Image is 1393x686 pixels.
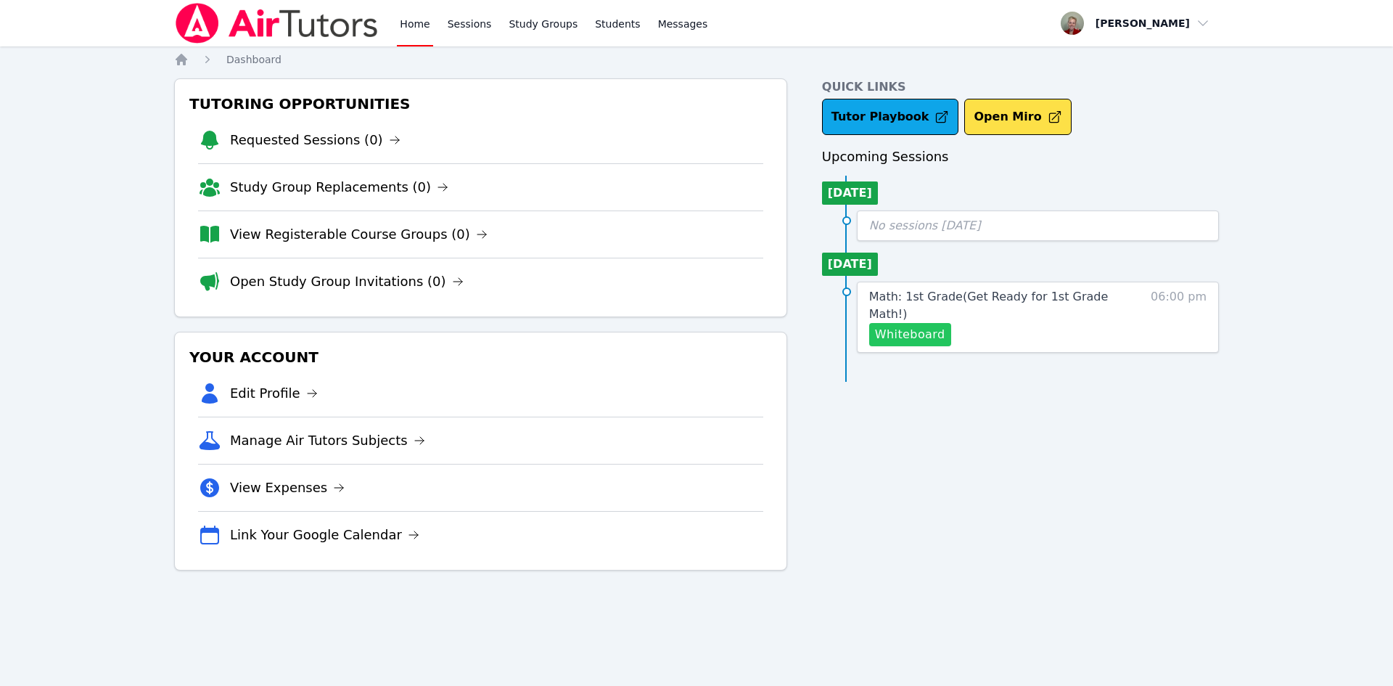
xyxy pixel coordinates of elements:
[230,224,488,245] a: View Registerable Course Groups (0)
[869,219,981,232] span: No sessions [DATE]
[869,290,1109,321] span: Math: 1st Grade ( Get Ready for 1st Grade Math! )
[230,383,318,404] a: Edit Profile
[1151,288,1207,346] span: 06:00 pm
[226,54,282,65] span: Dashboard
[658,17,708,31] span: Messages
[230,478,345,498] a: View Expenses
[869,288,1122,323] a: Math: 1st Grade(Get Ready for 1st Grade Math!)
[230,430,425,451] a: Manage Air Tutors Subjects
[822,181,878,205] li: [DATE]
[869,323,951,346] button: Whiteboard
[822,253,878,276] li: [DATE]
[230,177,448,197] a: Study Group Replacements (0)
[226,52,282,67] a: Dashboard
[964,99,1071,135] button: Open Miro
[230,130,400,150] a: Requested Sessions (0)
[186,344,775,370] h3: Your Account
[230,271,464,292] a: Open Study Group Invitations (0)
[174,52,1219,67] nav: Breadcrumb
[230,525,419,545] a: Link Your Google Calendar
[174,3,379,44] img: Air Tutors
[822,147,1219,167] h3: Upcoming Sessions
[822,99,959,135] a: Tutor Playbook
[822,78,1219,96] h4: Quick Links
[186,91,775,117] h3: Tutoring Opportunities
